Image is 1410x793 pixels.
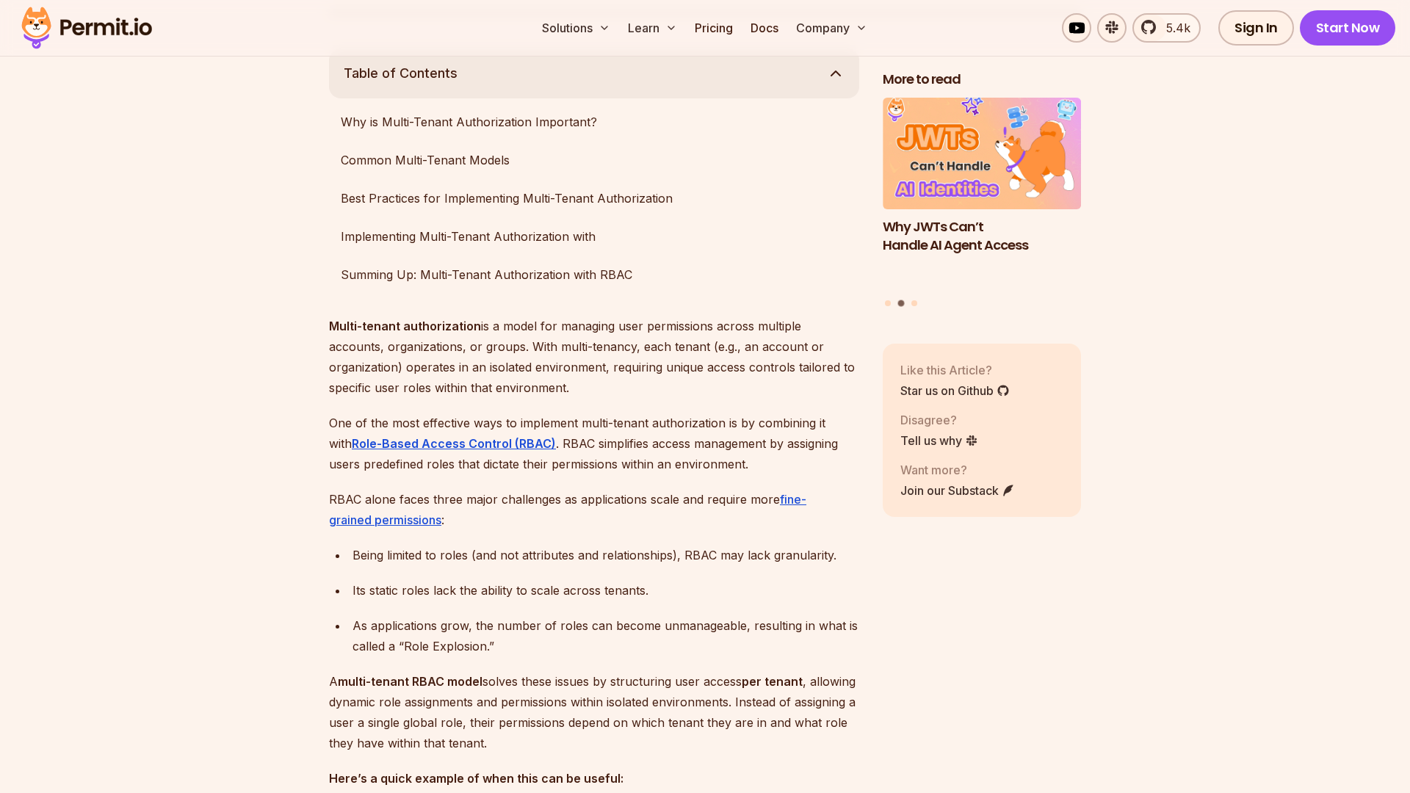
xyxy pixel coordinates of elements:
div: Posts [883,98,1081,308]
p: Want more? [900,460,1015,478]
strong: Multi-tenant authorization [329,319,481,333]
a: Sign In [1218,10,1294,46]
button: Learn [622,13,683,43]
span: Table of Contents [344,63,458,84]
a: Pricing [689,13,739,43]
div: As applications grow, the number of roles can become unmanageable, resulting in what is called a ... [352,615,859,656]
button: Table of Contents [329,48,859,98]
p: A solves these issues by structuring user access , allowing dynamic role assignments and permissi... [329,671,859,753]
a: Tell us why [900,431,978,449]
a: Start Now [1300,10,1396,46]
h3: Why JWTs Can’t Handle AI Agent Access [883,217,1081,254]
p: One of the most effective ways to implement multi-tenant authorization is by combining it with . ... [329,413,859,474]
a: Best Practices for Implementing Multi-Tenant Authorization [329,184,859,213]
a: Summing Up: Multi-Tenant Authorization with RBAC [329,260,859,289]
a: 5.4k [1132,13,1201,43]
div: Being limited to roles (and not attributes and relationships), RBAC may lack granularity. [352,545,859,565]
p: Like this Article? [900,361,1010,378]
a: Join our Substack [900,481,1015,499]
p: is a model for managing user permissions across multiple accounts, organizations, or groups. With... [329,316,859,398]
span: 5.4k [1157,19,1190,37]
button: Solutions [536,13,616,43]
img: Why JWTs Can’t Handle AI Agent Access [883,98,1081,209]
a: Common Multi-Tenant Models [329,145,859,175]
div: Its static roles lack the ability to scale across tenants. [352,580,859,601]
li: 2 of 3 [883,98,1081,291]
a: Docs [745,13,784,43]
strong: Here’s a quick example of when this can be useful: [329,771,623,786]
strong: per tenant [742,674,803,689]
button: Go to slide 3 [911,300,917,305]
a: Implementing Multi-Tenant Authorization with [329,222,859,251]
p: RBAC alone faces three major challenges as applications scale and require more : [329,489,859,530]
a: Why is Multi-Tenant Authorization Important? [329,107,859,137]
a: Star us on Github [900,381,1010,399]
p: Disagree? [900,410,978,428]
button: Go to slide 2 [898,300,905,306]
button: Go to slide 1 [885,300,891,305]
a: Why JWTs Can’t Handle AI Agent AccessWhy JWTs Can’t Handle AI Agent Access [883,98,1081,291]
strong: multi-tenant RBAC model [338,674,482,689]
h2: More to read [883,70,1081,89]
a: Role-Based Access Control (RBAC) [352,436,556,451]
button: Company [790,13,873,43]
img: Permit logo [15,3,159,53]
